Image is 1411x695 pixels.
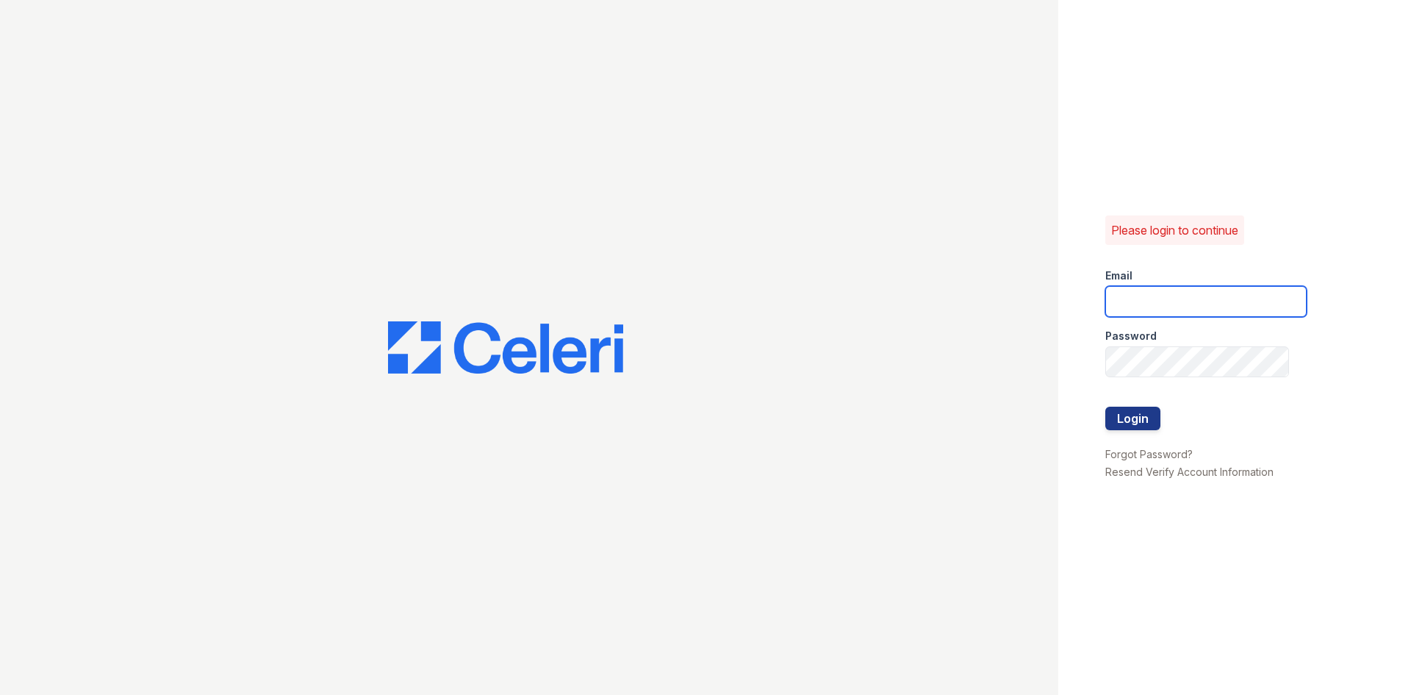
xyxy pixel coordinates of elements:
a: Resend Verify Account Information [1105,466,1274,478]
img: CE_Logo_Blue-a8612792a0a2168367f1c8372b55b34899dd931a85d93a1a3d3e32e68fde9ad4.png [388,321,623,374]
button: Login [1105,407,1160,430]
label: Email [1105,268,1132,283]
p: Please login to continue [1111,221,1238,239]
a: Forgot Password? [1105,448,1193,460]
label: Password [1105,329,1157,343]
